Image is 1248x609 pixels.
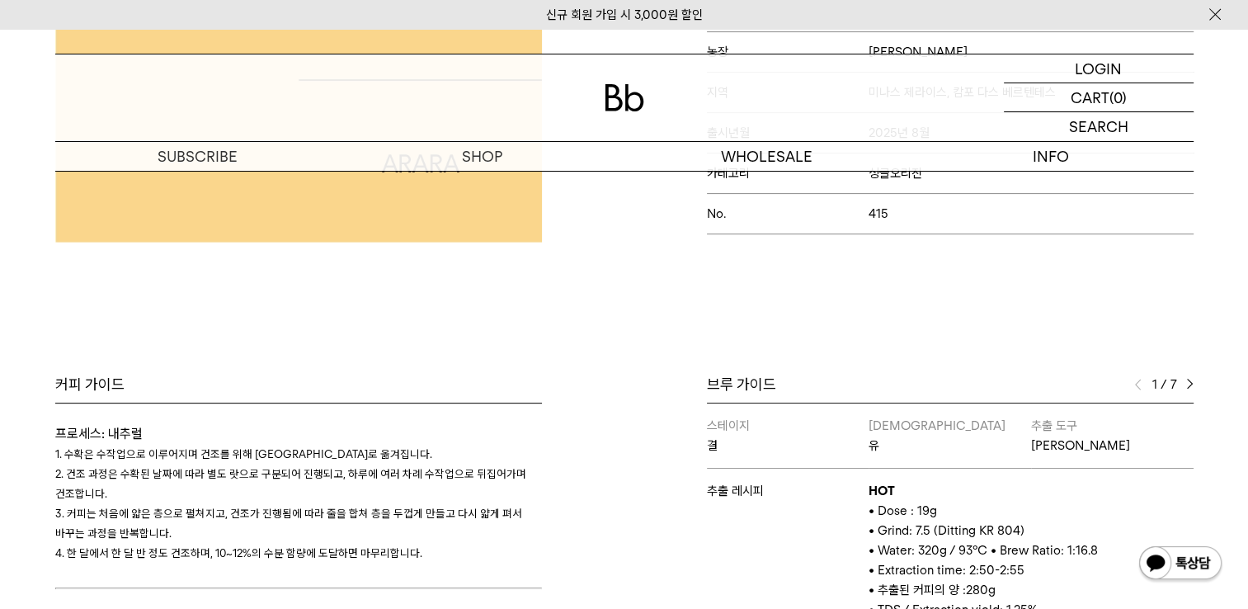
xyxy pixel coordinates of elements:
[707,166,869,181] span: 카테고리
[605,84,644,111] img: 로고
[869,484,895,498] b: HOT
[707,436,869,456] p: 결
[869,543,1098,558] span: • Water: 320g / 93°C • Brew Ratio: 1:16.8
[869,523,1024,538] span: • Grind: 7.5 (Ditting KR 804)
[55,546,422,559] span: 4. 한 달에서 한 달 반 정도 건조하며, 10~12%의 수분 함량에 도달하면 마무리합니다.
[869,166,922,181] span: 싱글오리진
[340,142,624,171] a: SHOP
[1109,83,1127,111] p: (0)
[869,436,1031,456] p: 유
[55,426,143,441] span: 프로세스: 내추럴
[707,206,869,221] span: No.
[1004,83,1194,112] a: CART (0)
[1161,375,1167,394] span: /
[55,375,542,394] div: 커피 가이드
[1075,54,1122,83] p: LOGIN
[707,375,1194,394] div: 브루 가이드
[869,418,1005,433] span: [DEMOGRAPHIC_DATA]
[55,507,522,540] span: 3. 커피는 처음에 얇은 층으로 펼쳐지고, 건조가 진행됨에 따라 줄을 합쳐 층을 두껍게 만들고 다시 얇게 펴서 바꾸는 과정을 반복합니다.
[55,142,340,171] a: SUBSCRIBE
[1031,436,1194,456] p: [PERSON_NAME]
[1071,83,1109,111] p: CART
[707,481,869,501] p: 추출 레시피
[1069,112,1128,141] p: SEARCH
[1031,418,1077,433] span: 추출 도구
[869,583,996,597] span: • 추출된 커피의 양 :280g
[546,7,703,22] a: 신규 회원 가입 시 3,000원 할인
[1004,54,1194,83] a: LOGIN
[869,563,1024,578] span: • Extraction time: 2:50-2:55
[707,418,750,433] span: 스테이지
[1137,545,1223,584] img: 카카오톡 채널 1:1 채팅 버튼
[909,142,1194,171] p: INFO
[55,467,526,500] span: 2. 건조 과정은 수확된 날짜에 따라 별도 랏으로 구분되어 진행되고, 하루에 여러 차례 수작업으로 뒤집어가며 건조합니다.
[55,447,432,460] span: 1. 수확은 수작업으로 이루어지며 건조를 위해 [GEOGRAPHIC_DATA]로 옮겨집니다.
[869,503,937,518] span: • Dose : 19g
[1150,375,1157,394] span: 1
[869,206,888,221] span: 415
[1170,375,1178,394] span: 7
[624,142,909,171] p: WHOLESALE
